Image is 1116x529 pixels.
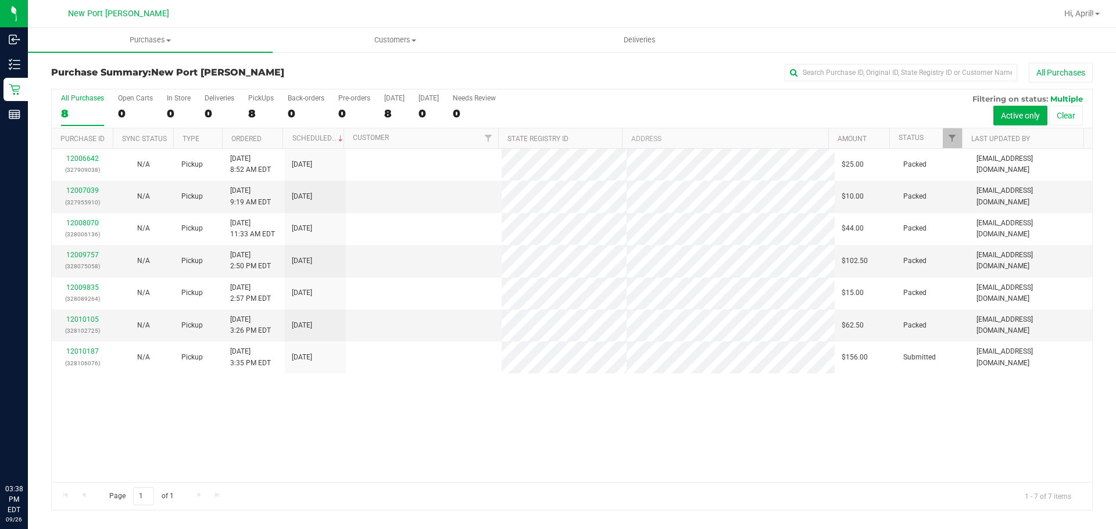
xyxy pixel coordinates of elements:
[977,153,1085,175] span: [EMAIL_ADDRESS][DOMAIN_NAME]
[353,134,389,142] a: Customer
[1049,106,1083,125] button: Clear
[181,159,203,170] span: Pickup
[61,94,104,102] div: All Purchases
[338,107,370,120] div: 0
[68,9,169,19] span: New Port [PERSON_NAME]
[66,315,99,323] a: 12010105
[903,159,927,170] span: Packed
[230,250,271,272] span: [DATE] 2:50 PM EDT
[903,255,927,267] span: Packed
[292,352,312,363] span: [DATE]
[59,358,106,369] p: (328106076)
[151,67,284,78] span: New Port [PERSON_NAME]
[479,128,498,148] a: Filter
[59,293,106,304] p: (328089264)
[842,191,864,202] span: $10.00
[977,218,1085,240] span: [EMAIL_ADDRESS][DOMAIN_NAME]
[292,159,312,170] span: [DATE]
[453,107,496,120] div: 0
[230,153,271,175] span: [DATE] 8:52 AM EDT
[842,159,864,170] span: $25.00
[66,283,99,292] a: 12009835
[137,159,150,170] button: N/A
[230,218,275,240] span: [DATE] 11:33 AM EDT
[622,128,828,149] th: Address
[99,487,183,505] span: Page of 1
[292,134,345,142] a: Scheduled
[785,64,1017,81] input: Search Purchase ID, Original ID, State Registry ID or Customer Name...
[842,223,864,234] span: $44.00
[59,325,106,336] p: (328102725)
[292,320,312,331] span: [DATE]
[838,135,867,143] a: Amount
[137,289,150,297] span: Not Applicable
[137,321,150,329] span: Not Applicable
[288,94,324,102] div: Back-orders
[384,94,405,102] div: [DATE]
[59,261,106,272] p: (328075058)
[137,287,150,298] button: N/A
[977,282,1085,304] span: [EMAIL_ADDRESS][DOMAIN_NAME]
[205,107,234,120] div: 0
[181,320,203,331] span: Pickup
[28,28,273,52] a: Purchases
[59,164,106,175] p: (327909038)
[181,191,203,202] span: Pickup
[167,94,191,102] div: In Store
[59,229,106,240] p: (328006136)
[137,192,150,200] span: Not Applicable
[903,223,927,234] span: Packed
[419,107,439,120] div: 0
[5,515,23,524] p: 09/26
[977,346,1085,368] span: [EMAIL_ADDRESS][DOMAIN_NAME]
[248,107,274,120] div: 8
[137,191,150,202] button: N/A
[181,223,203,234] span: Pickup
[903,287,927,298] span: Packed
[419,94,439,102] div: [DATE]
[231,135,262,143] a: Ordered
[977,185,1085,207] span: [EMAIL_ADDRESS][DOMAIN_NAME]
[230,185,271,207] span: [DATE] 9:19 AM EDT
[9,34,20,45] inline-svg: Inbound
[903,191,927,202] span: Packed
[977,250,1085,272] span: [EMAIL_ADDRESS][DOMAIN_NAME]
[9,59,20,70] inline-svg: Inventory
[118,107,153,120] div: 0
[66,219,99,227] a: 12008070
[12,436,46,471] iframe: Resource center
[137,320,150,331] button: N/A
[28,35,273,45] span: Purchases
[122,135,167,143] a: Sync Status
[977,314,1085,336] span: [EMAIL_ADDRESS][DOMAIN_NAME]
[137,160,150,168] span: Not Applicable
[453,94,496,102] div: Needs Review
[971,135,1030,143] a: Last Updated By
[59,197,106,208] p: (327955910)
[133,487,154,505] input: 1
[1029,63,1093,82] button: All Purchases
[61,107,104,120] div: 8
[608,35,671,45] span: Deliveries
[230,314,271,336] span: [DATE] 3:26 PM EDT
[1050,94,1083,103] span: Multiple
[903,352,936,363] span: Submitted
[51,67,398,78] h3: Purchase Summary:
[338,94,370,102] div: Pre-orders
[288,107,324,120] div: 0
[292,287,312,298] span: [DATE]
[507,135,568,143] a: State Registry ID
[205,94,234,102] div: Deliveries
[181,255,203,267] span: Pickup
[384,107,405,120] div: 8
[899,134,924,142] a: Status
[993,106,1047,125] button: Active only
[972,94,1048,103] span: Filtering on status:
[183,135,199,143] a: Type
[842,320,864,331] span: $62.50
[273,28,517,52] a: Customers
[118,94,153,102] div: Open Carts
[248,94,274,102] div: PickUps
[842,352,868,363] span: $156.00
[9,84,20,95] inline-svg: Retail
